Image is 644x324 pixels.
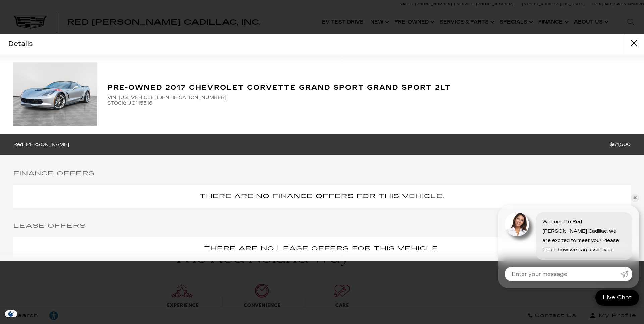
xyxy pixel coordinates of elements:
[20,244,624,253] h5: There are no lease offers for this vehicle.
[536,212,632,260] div: Welcome to Red [PERSON_NAME] Cadillac, we are excited to meet you! Please tell us how we can assi...
[610,141,631,149] span: $61,500
[13,141,631,149] a: Red [PERSON_NAME] $61,500
[624,34,644,54] button: close
[107,100,631,106] span: STOCK: UC115516
[505,212,529,236] img: Agent profile photo
[505,267,620,281] input: Enter your message
[13,141,72,149] span: Red [PERSON_NAME]
[595,290,639,306] a: Live Chat
[3,310,19,317] section: Click to Open Cookie Consent Modal
[13,221,631,231] h5: Lease Offers
[13,62,97,126] img: 2017 Chevrolet Corvette Grand Sport Grand Sport 2LT
[620,267,632,281] a: Submit
[107,95,631,100] span: VIN: [US_VEHICLE_IDENTIFICATION_NUMBER]
[20,192,624,201] h5: There are no finance offers for this vehicle.
[13,169,631,178] h5: Finance Offers
[107,82,631,93] h2: Pre-Owned 2017 Chevrolet Corvette Grand Sport Grand Sport 2LT
[599,294,635,302] span: Live Chat
[3,310,19,317] img: Opt-Out Icon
